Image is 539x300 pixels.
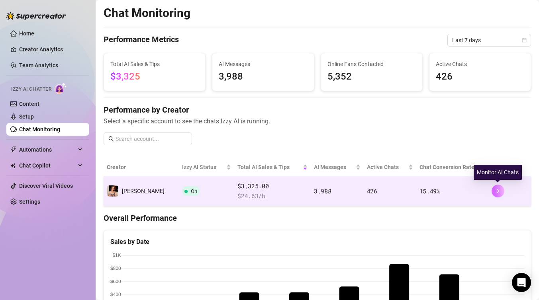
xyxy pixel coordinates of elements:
[104,6,190,21] h2: Chat Monitoring
[55,82,67,94] img: AI Chatter
[436,60,524,68] span: Active Chats
[419,187,440,195] span: 15.49 %
[10,146,17,153] span: thunderbolt
[11,86,51,93] span: Izzy AI Chatter
[6,12,66,20] img: logo-BBDzfeDw.svg
[19,159,76,172] span: Chat Copilot
[367,187,377,195] span: 426
[19,183,73,189] a: Discover Viral Videos
[219,69,307,84] span: 3,988
[116,134,187,143] input: Search account...
[191,188,197,194] span: On
[19,113,34,120] a: Setup
[512,273,531,292] div: Open Intercom Messenger
[110,60,199,68] span: Total AI Sales & Tips
[108,136,114,142] span: search
[104,34,179,47] h4: Performance Metrics
[522,38,527,43] span: calendar
[237,191,308,201] span: $ 24.63 /h
[495,188,501,194] span: right
[234,158,311,177] th: Total AI Sales & Tips
[367,163,407,171] span: Active Chats
[416,158,488,177] th: Chat Conversion Rate
[110,71,140,82] span: $3,325
[182,163,225,171] span: Izzy AI Status
[122,188,165,194] span: [PERSON_NAME]
[237,163,301,171] span: Total AI Sales & Tips
[104,158,179,177] th: Creator
[10,163,16,168] img: Chat Copilot
[19,43,83,56] a: Creator Analytics
[452,34,526,46] span: Last 7 days
[219,60,307,68] span: AI Messages
[474,165,522,180] div: Monitor AI Chats
[314,187,331,195] span: 3,988
[492,185,504,197] button: right
[314,163,354,171] span: AI Messages
[327,60,416,68] span: Online Fans Contacted
[311,158,364,177] th: AI Messages
[179,158,234,177] th: Izzy AI Status
[19,101,39,107] a: Content
[19,30,34,37] a: Home
[104,116,531,126] span: Select a specific account to see the chats Izzy AI is running.
[364,158,416,177] th: Active Chats
[110,237,524,247] div: Sales by Date
[19,62,58,68] a: Team Analytics
[237,181,308,191] span: $3,325.00
[19,143,76,156] span: Automations
[436,69,524,84] span: 426
[104,212,531,224] h4: Overall Performance
[19,126,60,132] a: Chat Monitoring
[107,185,118,197] img: Blair
[104,104,531,115] h4: Performance by Creator
[19,199,40,205] a: Settings
[327,69,416,84] span: 5,352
